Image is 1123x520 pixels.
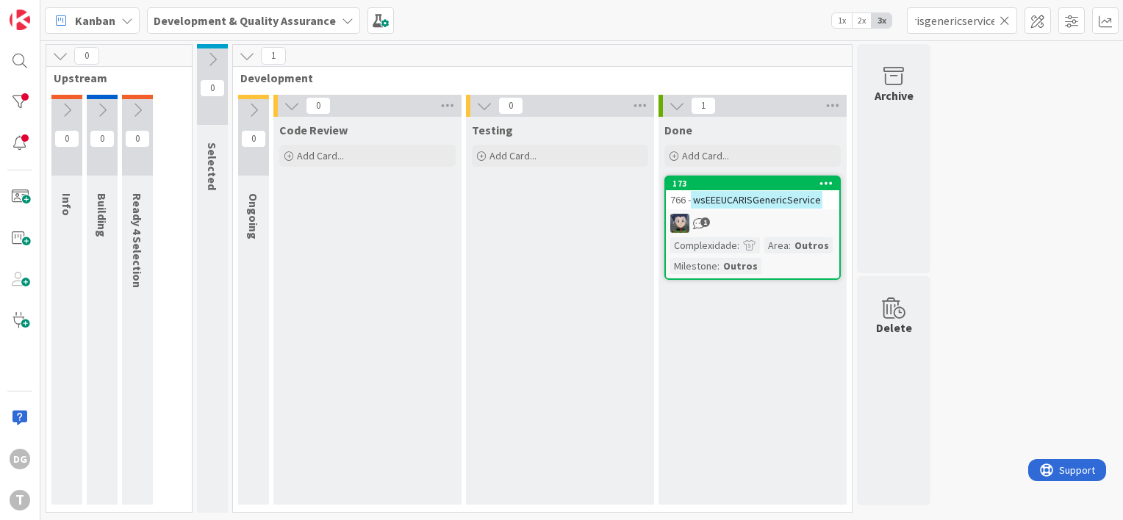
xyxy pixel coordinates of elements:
div: 173 [672,178,839,189]
span: : [789,237,791,253]
div: Complexidade [670,237,737,253]
mark: wsEEEUCARISGenericService [691,191,822,208]
span: Selected [205,142,220,190]
div: 173766 -wsEEEUCARISGenericService [666,177,839,209]
span: 1 [261,47,286,65]
div: Delete [876,319,912,336]
div: 173 [666,177,839,190]
img: LS [670,214,689,233]
div: Archive [875,87,914,104]
span: 0 [306,97,331,115]
span: Development [240,71,833,85]
img: Visit kanbanzone.com [10,10,30,30]
div: LS [666,214,839,233]
span: 766 - [670,193,691,206]
span: Code Review [279,123,348,137]
span: Add Card... [489,149,537,162]
span: Add Card... [297,149,344,162]
span: 0 [241,130,266,148]
span: 0 [200,79,225,97]
span: Add Card... [682,149,729,162]
div: Area [764,237,789,253]
span: Ready 4 Selection [130,193,145,288]
span: Ongoing [246,193,261,239]
a: 173766 -wsEEEUCARISGenericServiceLSComplexidade:Area:OutrosMilestone:Outros [664,176,841,280]
b: Development & Quality Assurance [154,13,336,28]
span: : [717,258,720,274]
div: Outros [720,258,761,274]
div: Outros [791,237,833,253]
span: 2x [852,13,872,28]
span: 0 [498,97,523,115]
span: Support [31,2,67,20]
span: Upstream [54,71,173,85]
span: Kanban [75,12,115,29]
span: 0 [125,130,150,148]
span: 1x [832,13,852,28]
input: Quick Filter... [907,7,1017,34]
div: DG [10,449,30,469]
div: Milestone [670,258,717,274]
span: 0 [90,130,115,148]
span: 0 [54,130,79,148]
div: T [10,490,30,510]
span: Building [95,193,110,237]
span: 1 [691,97,716,115]
span: 3x [872,13,891,28]
span: Info [60,193,74,216]
span: : [737,237,739,253]
span: Done [664,123,692,137]
span: 0 [74,47,99,65]
span: 1 [700,217,710,227]
span: Testing [472,123,513,137]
